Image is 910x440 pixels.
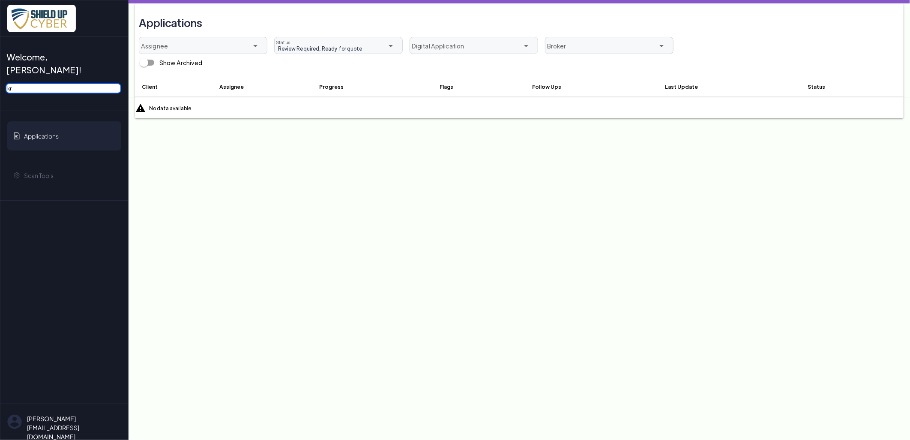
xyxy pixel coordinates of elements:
[7,121,121,151] a: Applications
[135,54,202,71] div: Show Archived
[6,51,114,76] span: Welcome, [PERSON_NAME]!
[250,41,260,51] i: arrow_drop_down
[7,414,22,429] img: su-uw-user-icon.svg
[801,76,904,97] th: Status
[13,172,20,179] img: gear-icon.svg
[658,76,801,97] th: Last Update
[386,41,396,51] i: arrow_drop_down
[275,45,362,52] span: Review Required, Ready for quote
[6,83,121,93] input: Search by email, assignee, policy # or client
[129,97,910,118] div: No data available
[521,41,531,51] i: arrow_drop_down
[24,132,59,141] span: Applications
[213,76,312,97] th: Assignee
[7,5,76,32] img: x7pemu0IxLxkcbZJZdzx2HwkaHwO9aaLS0XkQIJL.png
[139,12,202,33] h3: Applications
[159,58,202,67] div: Show Archived
[135,103,146,113] i: warning
[135,76,213,97] th: Client
[24,171,54,180] span: Scan Tools
[13,133,20,139] img: application-icon.svg
[312,76,433,97] th: Progress
[7,47,121,80] a: Welcome, [PERSON_NAME]!
[7,161,121,190] a: Scan Tools
[656,41,667,51] i: arrow_drop_down
[525,76,658,97] th: Follow Ups
[433,76,525,97] th: Flags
